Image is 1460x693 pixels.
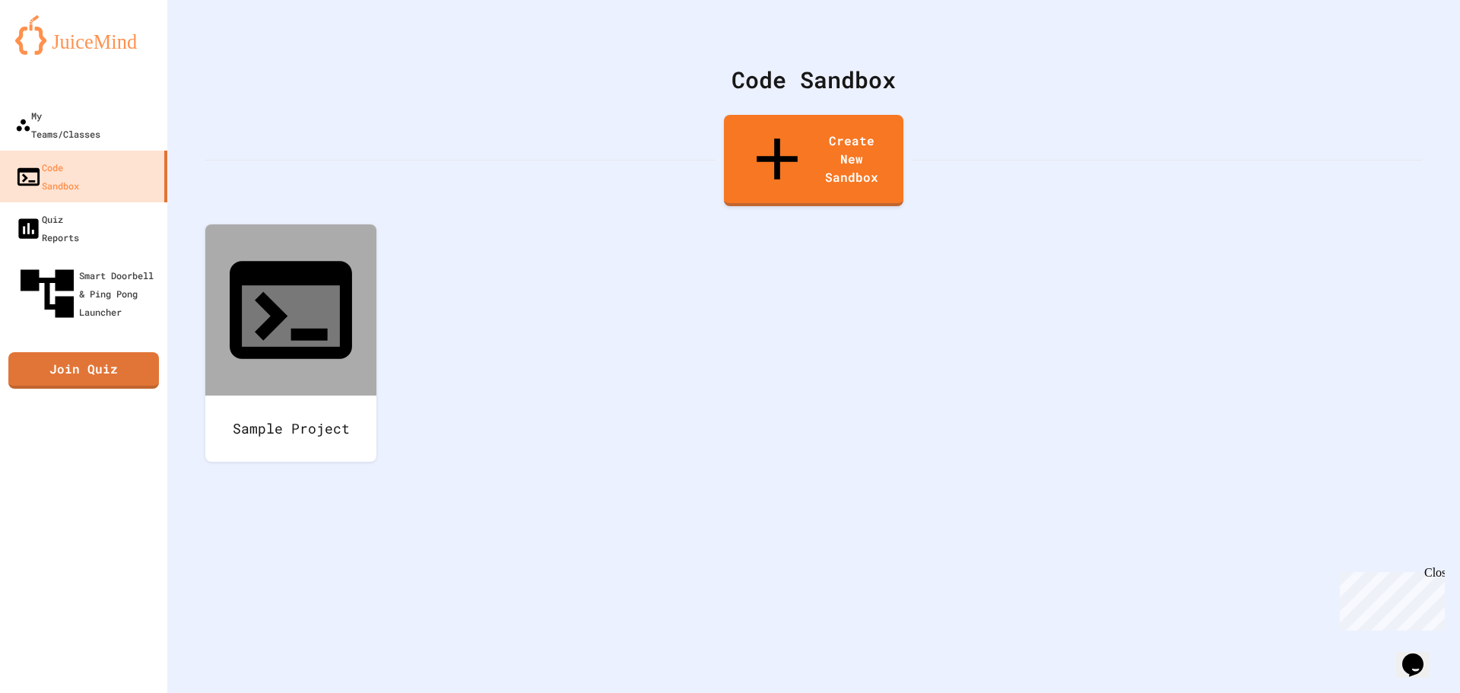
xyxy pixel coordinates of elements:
[15,158,79,195] div: Code Sandbox
[15,210,79,246] div: Quiz Reports
[15,15,152,55] img: logo-orange.svg
[1396,632,1445,678] iframe: chat widget
[15,262,161,326] div: Smart Doorbell & Ping Pong Launcher
[8,352,159,389] a: Join Quiz
[6,6,105,97] div: Chat with us now!Close
[724,115,903,206] a: Create New Sandbox
[1334,566,1445,631] iframe: chat widget
[205,396,376,462] div: Sample Project
[15,106,100,143] div: My Teams/Classes
[205,62,1422,97] div: Code Sandbox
